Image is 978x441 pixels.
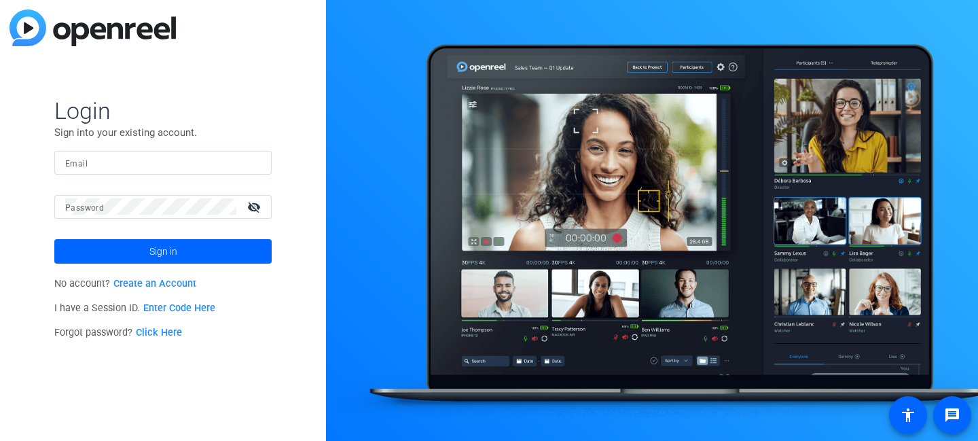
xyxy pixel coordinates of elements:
[143,302,215,314] a: Enter Code Here
[54,96,272,125] span: Login
[944,407,960,423] mat-icon: message
[54,278,196,289] span: No account?
[65,154,261,171] input: Enter Email Address
[149,234,177,268] span: Sign in
[54,125,272,140] p: Sign into your existing account.
[113,278,196,289] a: Create an Account
[900,407,916,423] mat-icon: accessibility
[65,203,104,213] mat-label: Password
[54,239,272,264] button: Sign in
[54,302,215,314] span: I have a Session ID.
[65,159,88,169] mat-label: Email
[10,10,176,46] img: blue-gradient.svg
[136,327,182,338] a: Click Here
[239,197,272,217] mat-icon: visibility_off
[54,327,182,338] span: Forgot password?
